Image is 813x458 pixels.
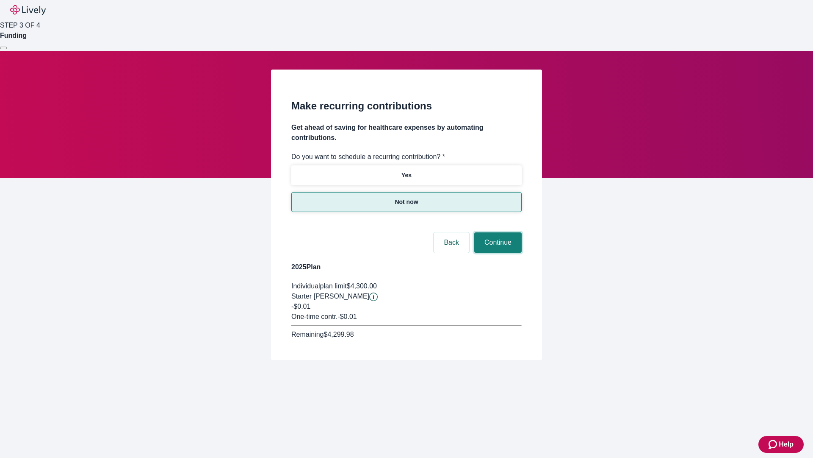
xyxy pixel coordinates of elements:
[291,331,324,338] span: Remaining
[291,123,522,143] h4: Get ahead of saving for healthcare expenses by automating contributions.
[434,232,469,253] button: Back
[291,98,522,114] h2: Make recurring contributions
[769,439,779,450] svg: Zendesk support icon
[291,313,337,320] span: One-time contr.
[291,152,445,162] label: Do you want to schedule a recurring contribution? *
[10,5,46,15] img: Lively
[401,171,412,180] p: Yes
[291,262,522,272] h4: 2025 Plan
[369,293,378,301] svg: Starter penny details
[347,282,377,290] span: $4,300.00
[291,165,522,185] button: Yes
[324,331,354,338] span: $4,299.98
[395,198,418,207] p: Not now
[779,439,794,450] span: Help
[291,282,347,290] span: Individual plan limit
[337,313,357,320] span: - $0.01
[758,436,804,453] button: Zendesk support iconHelp
[291,293,369,300] span: Starter [PERSON_NAME]
[291,303,310,310] span: -$0.01
[291,192,522,212] button: Not now
[369,293,378,301] button: Lively will contribute $0.01 to establish your account
[474,232,522,253] button: Continue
